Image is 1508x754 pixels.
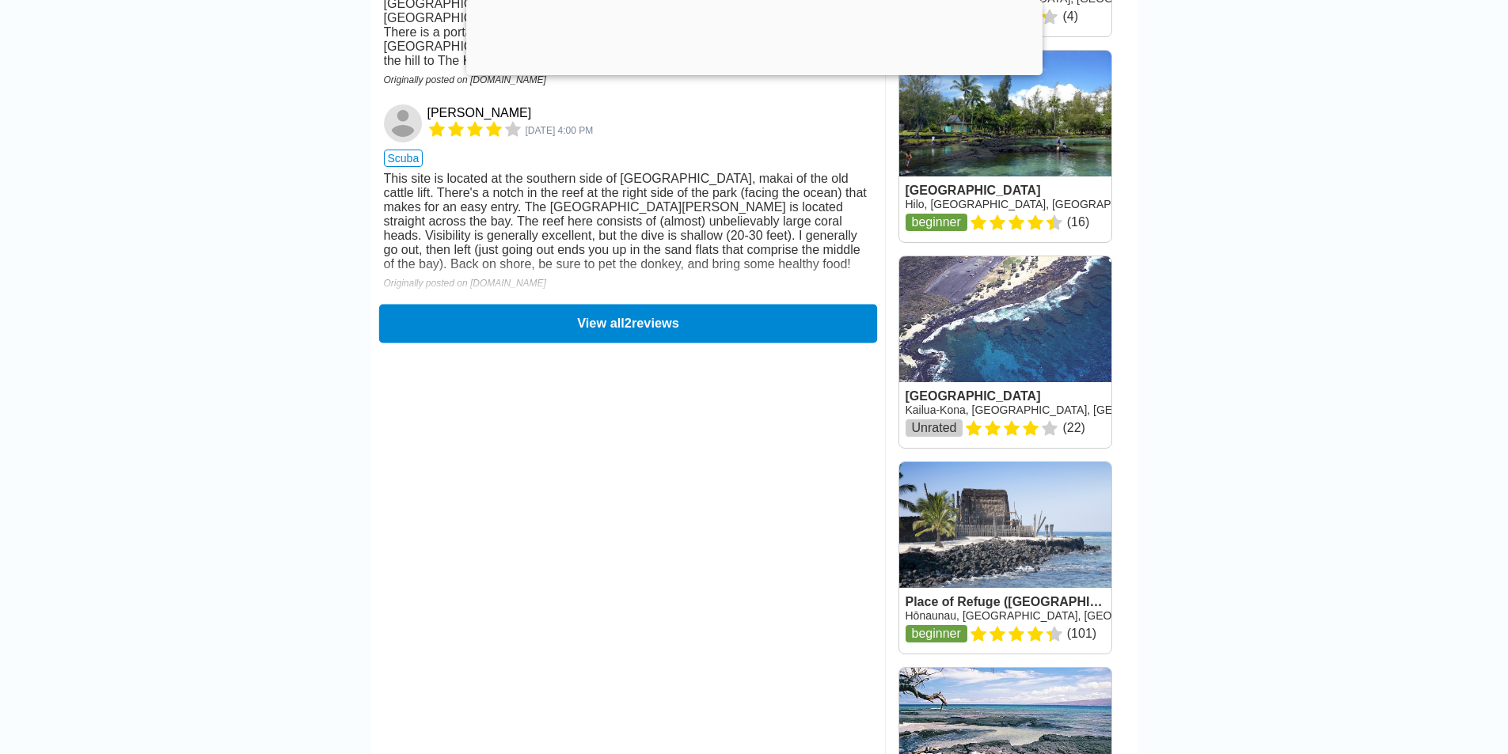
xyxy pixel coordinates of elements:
a: Bill Stohler [384,104,424,142]
div: Originally posted on [DOMAIN_NAME] [384,74,872,85]
div: Originally posted on [DOMAIN_NAME] [384,278,872,289]
img: Bill Stohler [384,104,422,142]
div: This site is located at the southern side of [GEOGRAPHIC_DATA], makai of the old cattle lift. The... [384,172,872,271]
span: scuba [384,150,424,167]
span: 5631 [526,125,594,136]
button: View all2reviews [378,304,876,343]
a: [PERSON_NAME] [427,106,532,120]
